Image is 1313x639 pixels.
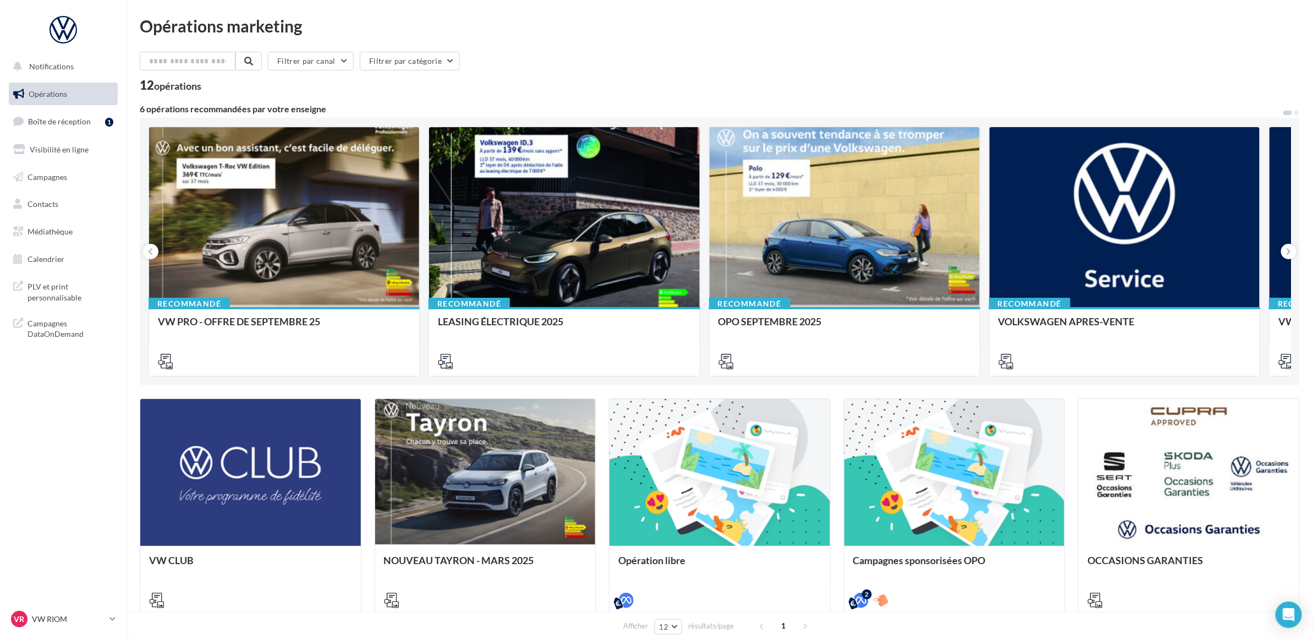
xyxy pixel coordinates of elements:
span: Notifications [29,62,74,71]
div: 2 [862,589,872,599]
div: Opération libre [618,555,821,577]
div: Recommandé [428,298,510,310]
a: Campagnes [7,166,120,189]
a: Campagnes DataOnDemand [7,312,120,344]
span: Contacts [28,199,58,209]
div: OPO SEPTEMBRE 2025 [718,316,971,338]
a: VR VW RIOM [9,609,118,630]
p: VW RIOM [32,614,105,625]
span: 1 [774,617,792,635]
div: Recommandé [149,298,230,310]
div: Open Intercom Messenger [1276,602,1302,628]
span: Opérations [29,89,67,99]
a: Visibilité en ligne [7,138,120,161]
span: résultats/page [688,621,734,631]
a: PLV et print personnalisable [7,275,120,307]
div: Opérations marketing [140,18,1300,34]
a: Contacts [7,193,120,216]
div: 6 opérations recommandées par votre enseigne [140,105,1282,113]
span: Calendrier [28,254,64,264]
div: VW PRO - OFFRE DE SEPTEMBRE 25 [158,316,410,338]
a: Médiathèque [7,220,120,243]
div: LEASING ÉLECTRIQUE 2025 [438,316,690,338]
span: Boîte de réception [28,117,91,126]
span: PLV et print personnalisable [28,279,113,303]
a: Boîte de réception1 [7,110,120,133]
span: Campagnes [28,172,67,181]
button: 12 [655,619,683,635]
div: NOUVEAU TAYRON - MARS 2025 [384,555,587,577]
span: VR [14,614,25,625]
div: 1 [105,118,113,127]
span: 12 [660,622,669,631]
button: Filtrer par catégorie [360,52,460,70]
div: OCCASIONS GARANTIES [1087,555,1290,577]
div: 12 [140,79,201,91]
span: Visibilité en ligne [30,145,89,154]
div: VW CLUB [149,555,352,577]
span: Campagnes DataOnDemand [28,316,113,340]
a: Opérations [7,83,120,106]
a: Calendrier [7,248,120,271]
button: Notifications [7,55,116,78]
span: Afficher [624,621,649,631]
div: Recommandé [709,298,790,310]
button: Filtrer par canal [268,52,354,70]
span: Médiathèque [28,227,73,236]
div: Campagnes sponsorisées OPO [853,555,1056,577]
div: opérations [154,81,201,91]
div: VOLKSWAGEN APRES-VENTE [998,316,1251,338]
div: Recommandé [989,298,1070,310]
